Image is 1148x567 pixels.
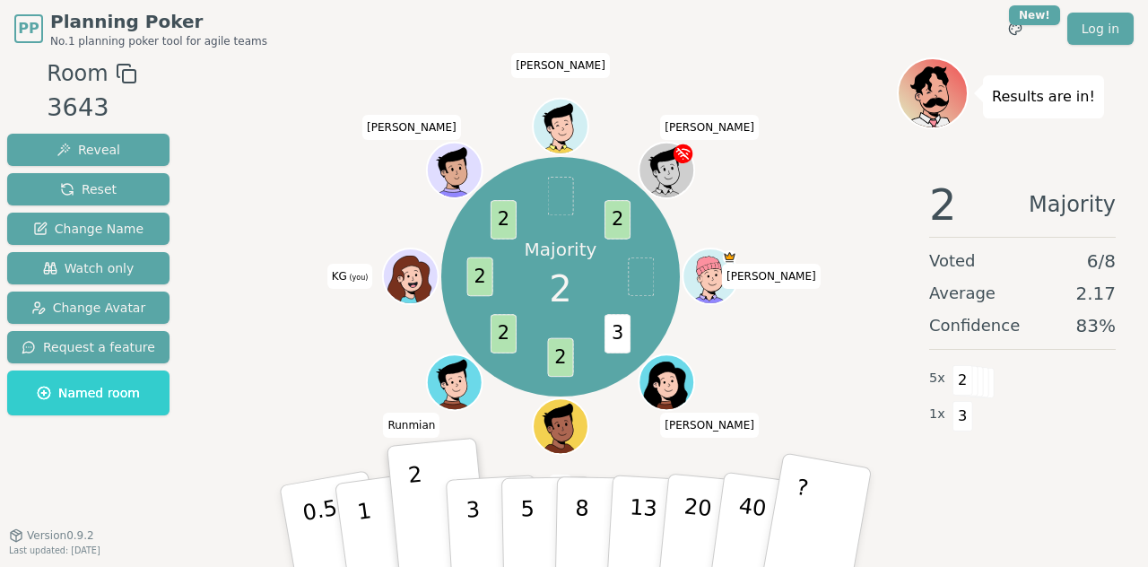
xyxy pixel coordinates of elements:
[1076,313,1116,338] span: 83 %
[407,462,430,560] p: 2
[660,413,759,438] span: Click to change your name
[604,314,631,353] span: 3
[929,249,976,274] span: Voted
[7,173,170,205] button: Reset
[1087,249,1116,274] span: 6 / 8
[385,250,437,302] button: Click to change your avatar
[604,200,631,240] span: 2
[929,405,945,424] span: 1 x
[929,183,957,226] span: 2
[327,264,373,289] span: Click to change your name
[383,413,439,438] span: Click to change your name
[1075,281,1116,306] span: 2.17
[14,9,267,48] a: PPPlanning PokerNo.1 planning poker tool for agile teams
[22,338,155,356] span: Request a feature
[929,281,996,306] span: Average
[47,57,108,90] span: Room
[952,401,973,432] span: 3
[723,250,736,264] span: Alice is the host
[467,257,493,297] span: 2
[50,9,267,34] span: Planning Poker
[929,313,1020,338] span: Confidence
[547,338,573,378] span: 2
[952,365,973,396] span: 2
[7,213,170,245] button: Change Name
[1009,5,1060,25] div: New!
[27,528,94,543] span: Version 0.9.2
[491,200,517,240] span: 2
[57,141,120,159] span: Reveal
[7,292,170,324] button: Change Avatar
[47,90,136,126] div: 3643
[1029,183,1116,226] span: Majority
[9,528,94,543] button: Version0.9.2
[549,262,571,316] span: 2
[511,53,610,78] span: Click to change your name
[37,384,140,402] span: Named room
[9,545,100,555] span: Last updated: [DATE]
[7,252,170,284] button: Watch only
[43,259,135,277] span: Watch only
[347,274,369,282] span: (you)
[525,237,597,262] p: Majority
[992,84,1095,109] p: Results are in!
[362,115,461,140] span: Click to change your name
[7,134,170,166] button: Reveal
[491,314,517,353] span: 2
[18,18,39,39] span: PP
[1067,13,1134,45] a: Log in
[999,13,1031,45] button: New!
[7,331,170,363] button: Request a feature
[31,299,146,317] span: Change Avatar
[660,115,759,140] span: Click to change your name
[50,34,267,48] span: No.1 planning poker tool for agile teams
[60,180,117,198] span: Reset
[549,475,571,500] span: Click to change your name
[929,369,945,388] span: 5 x
[33,220,143,238] span: Change Name
[722,264,821,289] span: Click to change your name
[7,371,170,415] button: Named room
